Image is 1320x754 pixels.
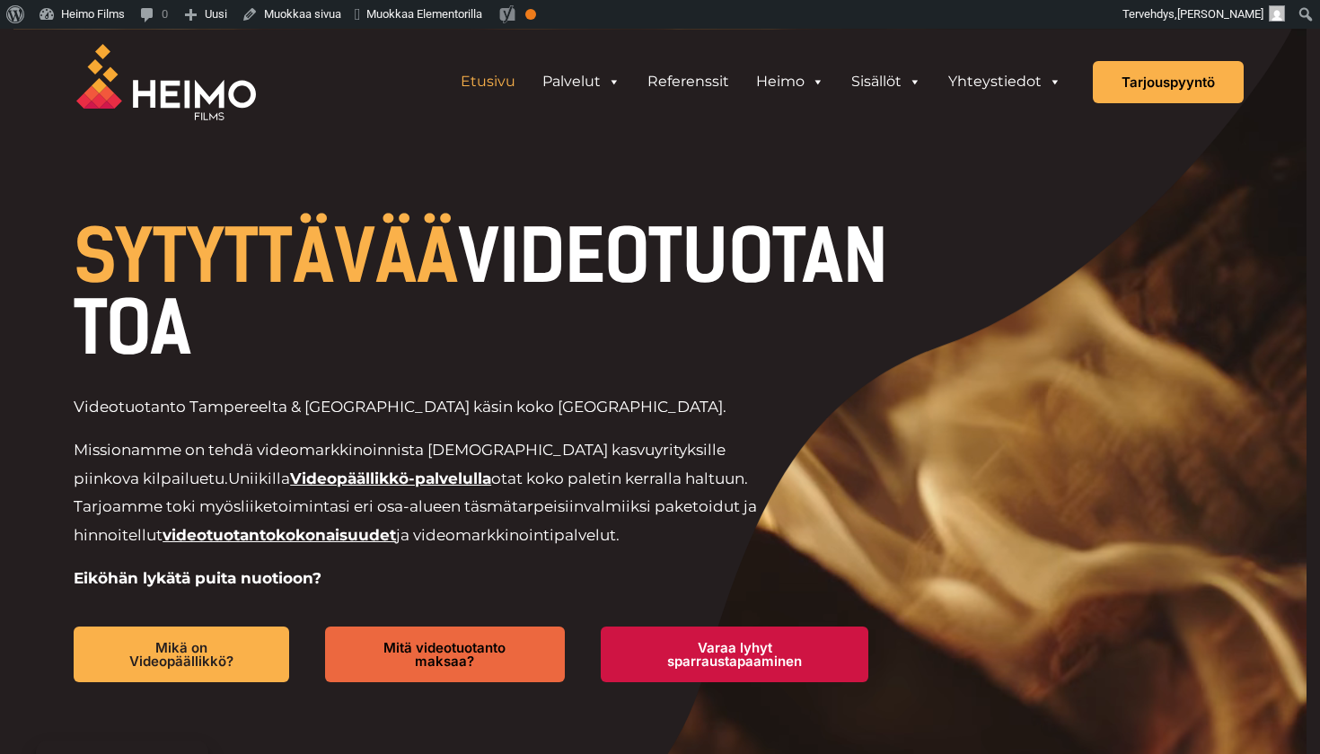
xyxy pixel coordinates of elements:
[366,7,482,21] span: Muokkaa Elementorilla
[290,469,491,487] a: Videopäällikkö-palvelulla
[74,393,782,422] p: Videotuotanto Tampereelta & [GEOGRAPHIC_DATA] käsin koko [GEOGRAPHIC_DATA].
[525,9,536,20] div: OK
[74,569,321,587] strong: Eiköhän lykätä puita nuotioon?
[629,641,840,668] span: Varaa lyhyt sparraustapaaminen
[102,641,260,668] span: Mikä on Videopäällikkö?
[74,497,757,544] span: valmiiksi paketoidut ja hinnoitellut
[935,64,1075,100] a: Yhteystiedot
[838,64,935,100] a: Sisällöt
[529,64,634,100] a: Palvelut
[438,64,1084,100] aside: Header Widget 1
[354,641,536,668] span: Mitä videotuotanto maksaa?
[396,526,620,544] span: ja videomarkkinointipalvelut.
[76,44,256,120] img: Heimo Filmsin logo
[74,221,904,364] h1: VIDEOTUOTANTOA
[1177,7,1263,21] span: [PERSON_NAME]
[1093,61,1244,103] a: Tarjouspyyntö
[743,64,838,100] a: Heimo
[74,436,782,549] p: Missionamme on tehdä videomarkkinoinnista [DEMOGRAPHIC_DATA] kasvuyrityksille piinkova kilpailuetu.
[74,627,289,682] a: Mikä on Videopäällikkö?
[241,497,584,515] span: liiketoimintasi eri osa-alueen täsmätarpeisiin
[447,64,529,100] a: Etusivu
[74,214,458,300] span: SYTYTTÄVÄÄ
[634,64,743,100] a: Referenssit
[228,469,290,487] span: Uniikilla
[325,627,565,682] a: Mitä videotuotanto maksaa?
[601,627,868,682] a: Varaa lyhyt sparraustapaaminen
[163,526,396,544] a: videotuotantokokonaisuudet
